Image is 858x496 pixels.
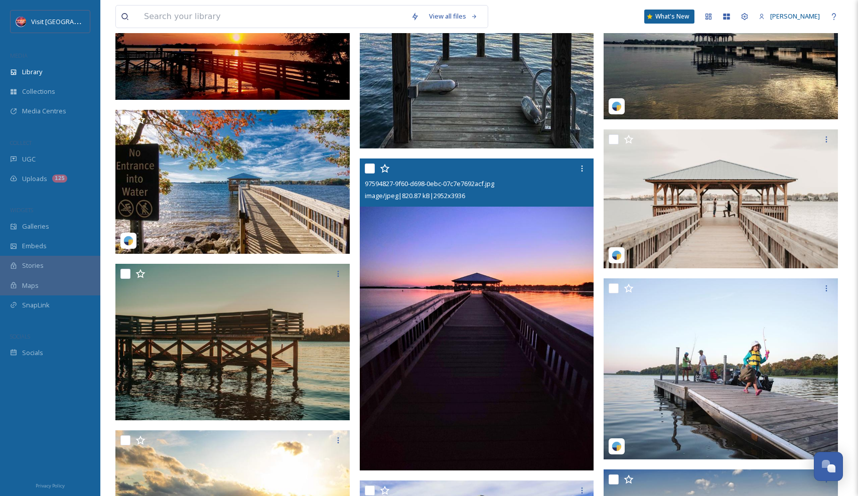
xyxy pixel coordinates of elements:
div: 125 [52,175,67,183]
img: fbc_lkn_03242025_17850460354810575.jpg [604,278,838,459]
span: Stories [22,261,44,270]
img: snapsea-logo.png [612,250,622,260]
span: Maps [22,281,39,290]
span: MEDIA [10,52,28,59]
a: [PERSON_NAME] [754,7,825,26]
img: snapsea-logo.png [123,236,133,246]
span: UGC [22,154,36,164]
a: View all files [424,7,483,26]
span: 97594827-9f60-d698-0ebc-07c7e7692acf.jpg [365,179,494,188]
span: Visit [GEOGRAPHIC_DATA][PERSON_NAME] [31,17,159,26]
span: Socials [22,348,43,358]
span: WIDGETS [10,206,33,214]
img: 17a77a8c-111e-94c6-76d6-08c3031d045a.jpg [115,264,350,420]
input: Search your library [139,6,406,28]
span: Media Centres [22,106,66,116]
button: Open Chat [814,452,843,481]
img: snapsea-logo.png [612,101,622,111]
img: 97594827-9f60-d698-0ebc-07c7e7692acf.jpg [360,158,594,470]
span: Privacy Policy [36,482,65,489]
span: Galleries [22,222,49,231]
span: image/jpeg | 820.87 kB | 2952 x 3936 [365,191,465,200]
span: [PERSON_NAME] [770,12,820,21]
img: arpeacephotography_03242025_17896062443071754.jpg [604,129,838,268]
span: SnapLink [22,300,50,310]
img: Logo%20Image.png [16,17,26,27]
span: Embeds [22,241,47,251]
a: Privacy Policy [36,479,65,491]
span: Uploads [22,174,47,184]
img: snapsea-logo.png [612,441,622,451]
span: Collections [22,87,55,96]
span: Library [22,67,42,77]
a: What's New [644,10,694,24]
span: SOCIALS [10,333,30,340]
img: mattshdr_03242025_18086723770121092.jpg [115,110,350,254]
span: COLLECT [10,139,32,146]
